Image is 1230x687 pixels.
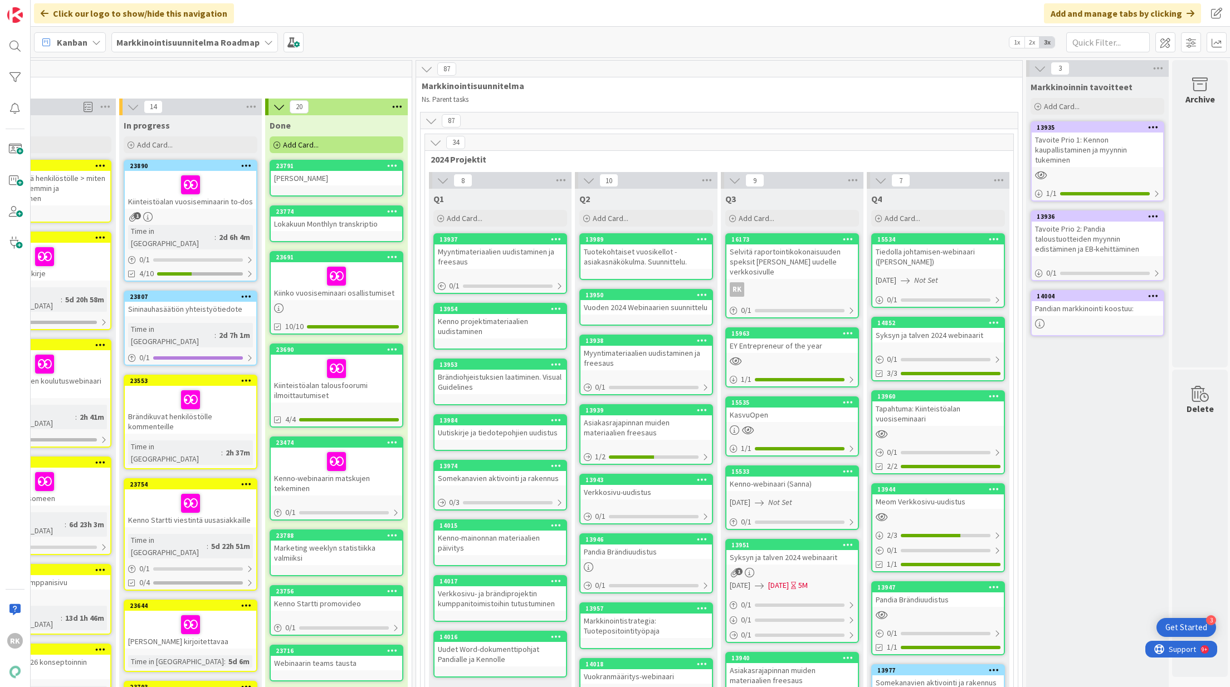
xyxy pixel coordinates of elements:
[876,274,896,286] span: [DATE]
[285,321,304,332] span: 10/10
[726,303,858,317] div: 0/1
[285,414,296,425] span: 4/4
[125,376,256,434] div: 23553Brändikuvat henkilöstölle kommenteille
[730,282,744,297] div: RK
[130,293,256,301] div: 23807
[580,534,712,559] div: 13946Pandia Brändiuudistus
[741,374,751,385] span: 1 / 1
[726,628,858,642] div: 0/1
[435,521,566,555] div: 14015Kenno-mainonnan materiaalien päivitys
[887,367,897,379] span: 3/3
[271,262,402,300] div: Kiinko vuosiseminaari osallistumiset
[1024,37,1039,48] span: 2x
[128,534,207,558] div: Time in [GEOGRAPHIC_DATA]
[422,80,1008,91] span: Markkinointisuunnitelma
[130,377,256,385] div: 23553
[872,401,1004,426] div: Tapahtuma: Kiinteistöalan vuosiseminaari
[580,405,712,415] div: 13939
[435,304,566,314] div: 13954
[726,234,858,279] div: 16173Selvitä raportointikokonaisuuden speksit [PERSON_NAME] uudelle verkkosivulle
[872,328,1004,342] div: Syksyn ja talven 2024 webinaarit
[595,511,606,522] span: 0 / 1
[125,171,256,209] div: Kiinteistöalan vuosiseminaarin to-dos
[599,174,618,187] span: 10
[435,415,566,425] div: 13984
[877,485,1004,493] div: 13944
[271,161,402,171] div: 23791
[216,329,253,341] div: 2d 7h 1m
[872,626,1004,640] div: 0/1
[1031,81,1133,92] span: Markkinoinnin tavoitteet
[440,416,566,424] div: 13984
[887,544,897,556] span: 0 / 1
[125,161,256,171] div: 23890
[1066,32,1150,52] input: Quick Filter...
[887,294,897,306] span: 0 / 1
[585,476,712,484] div: 13943
[580,336,712,346] div: 13938
[726,550,858,565] div: Syksyn ja talven 2024 webinaarit
[216,231,253,243] div: 2d 6h 4m
[7,664,23,680] img: avatar
[207,540,208,552] span: :
[435,415,566,440] div: 13984Uutiskirje ja tiedotepohjien uudistus
[1032,212,1163,256] div: 13936Tavoite Prio 2: Pandia taloustuotteiden myynnin edistäminen ja EB-kehittäminen
[580,234,712,269] div: 13989Tuotekohtaiset vuosikellot - asiakasnäkökulma. Suunnittelu.
[1032,122,1163,133] div: 13935
[125,479,256,527] div: 23754Kenno Startti viestintä uusasiakkaille
[726,372,858,386] div: 1/1
[435,531,566,555] div: Kenno-mainonnan materiaalien päivitys
[271,217,402,231] div: Lokakuun Monthlyn transkriptio
[283,140,319,150] span: Add Card...
[726,244,858,279] div: Selvitä raportointikokonaisuuden speksit [PERSON_NAME] uudelle verkkosivulle
[1032,212,1163,222] div: 13936
[130,162,256,170] div: 23890
[139,268,154,279] span: 4/10
[139,563,150,575] span: 0 / 1
[214,231,216,243] span: :
[271,531,402,565] div: 23788Marketing weeklyn statistiikka valmiiksi
[435,234,566,269] div: 13937Myyntimateriaalien uudistaminen ja freesaus
[435,471,566,485] div: Somekanavien aktivointi ja rakennus
[437,62,456,76] span: 87
[580,603,712,638] div: 13957Markkinointistrategia: Tuotepositointityöpaja
[431,154,999,165] span: 2024 Projektit
[580,603,712,614] div: 13957
[585,406,712,414] div: 13939
[271,586,402,611] div: 23756Kenno Startti promovideo
[741,516,751,528] span: 0 / 1
[595,451,606,463] span: 1 / 2
[741,443,751,454] span: 1 / 1
[580,415,712,440] div: Asiakasrajapinnan muiden materiaalien freesaus
[726,328,858,353] div: 15963EY Entrepreneur of the year
[271,621,402,635] div: 0/1
[276,162,402,170] div: 23791
[731,235,858,243] div: 16173
[1032,291,1163,301] div: 14004
[872,352,1004,366] div: 0/1
[271,252,402,300] div: 23691Kiinko vuosiseminaari osallistumiset
[435,521,566,531] div: 14015
[726,398,858,408] div: 15535
[77,411,107,423] div: 2h 41m
[440,305,566,313] div: 13954
[877,319,1004,327] div: 14852
[440,462,566,470] div: 13974
[128,225,214,249] div: Time in [GEOGRAPHIC_DATA]
[271,345,402,355] div: 23690
[435,425,566,440] div: Uutiskirje ja tiedotepohjien uudistus
[276,346,402,354] div: 23690
[125,351,256,365] div: 0/1
[144,100,163,114] span: 14
[891,174,910,187] span: 7
[453,174,472,187] span: 8
[435,360,566,394] div: 13953Brändiohjeistuksien laatiminen. Visual Guidelines
[1032,122,1163,167] div: 13935Tavoite Prio 1: Kennon kaupallistaminen ja myynnin tukeminen
[877,392,1004,400] div: 13960
[134,212,141,219] span: 1
[580,475,712,485] div: 13943
[7,7,23,23] img: Visit kanbanzone.com
[75,411,77,423] span: :
[276,439,402,446] div: 23474
[34,3,234,23] div: Click our logo to show/hide this navigation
